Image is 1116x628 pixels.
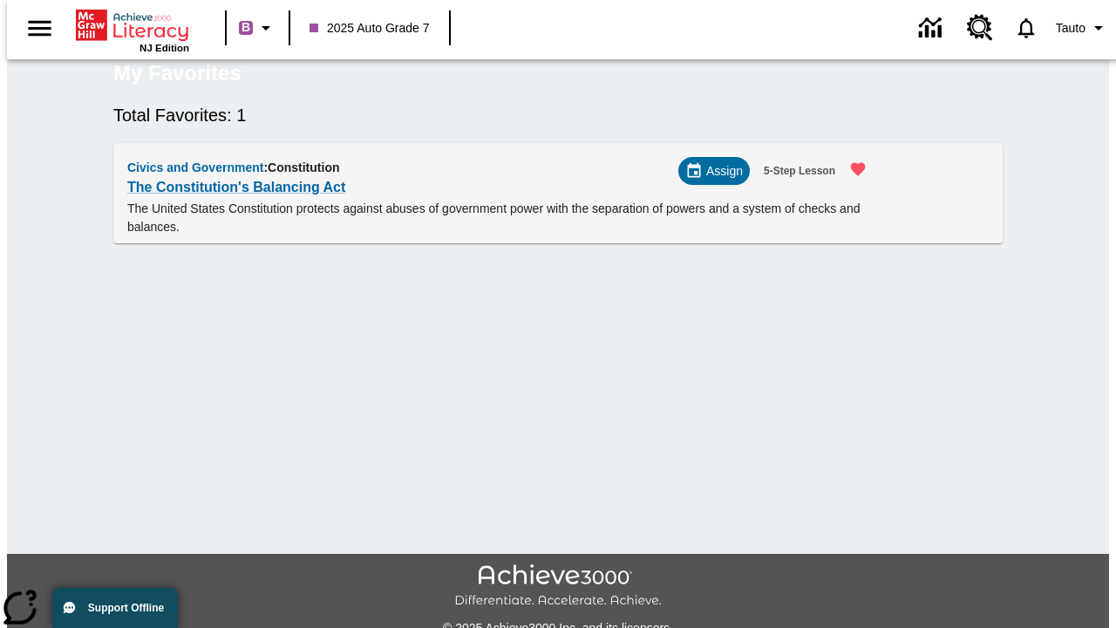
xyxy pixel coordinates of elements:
[127,175,345,200] a: The Constitution's Balancing Act
[263,160,339,174] span: : Constitution
[678,157,750,185] div: Assign Choose Dates
[88,602,164,614] span: Support Offline
[113,101,1003,129] h6: Total Favorites: 1
[1004,5,1049,51] a: Notifications
[839,150,877,188] button: Remove from Favorites
[757,157,842,186] button: 5-Step Lesson
[454,564,662,609] img: Achieve3000 Differentiate Accelerate Achieve
[310,19,430,38] span: 2025 Auto Grade 7
[52,588,178,628] button: Support Offline
[139,43,189,53] span: NJ Edition
[242,17,250,38] span: B
[764,162,835,181] span: 5-Step Lesson
[76,8,189,43] a: Home
[706,162,743,181] span: Assign
[1049,12,1116,44] button: Profile/Settings
[127,200,877,236] p: The United States Constitution protects against abuses of government power with the separation of...
[956,4,1004,51] a: Resource Center, Will open in new tab
[127,160,263,174] span: Civics and Government
[113,59,242,87] h5: My Favorites
[76,6,189,53] div: Home
[1056,19,1085,38] span: Tauto
[232,12,283,44] button: Boost Class color is purple. Change class color
[14,3,65,54] button: Open side menu
[908,4,956,52] a: Data Center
